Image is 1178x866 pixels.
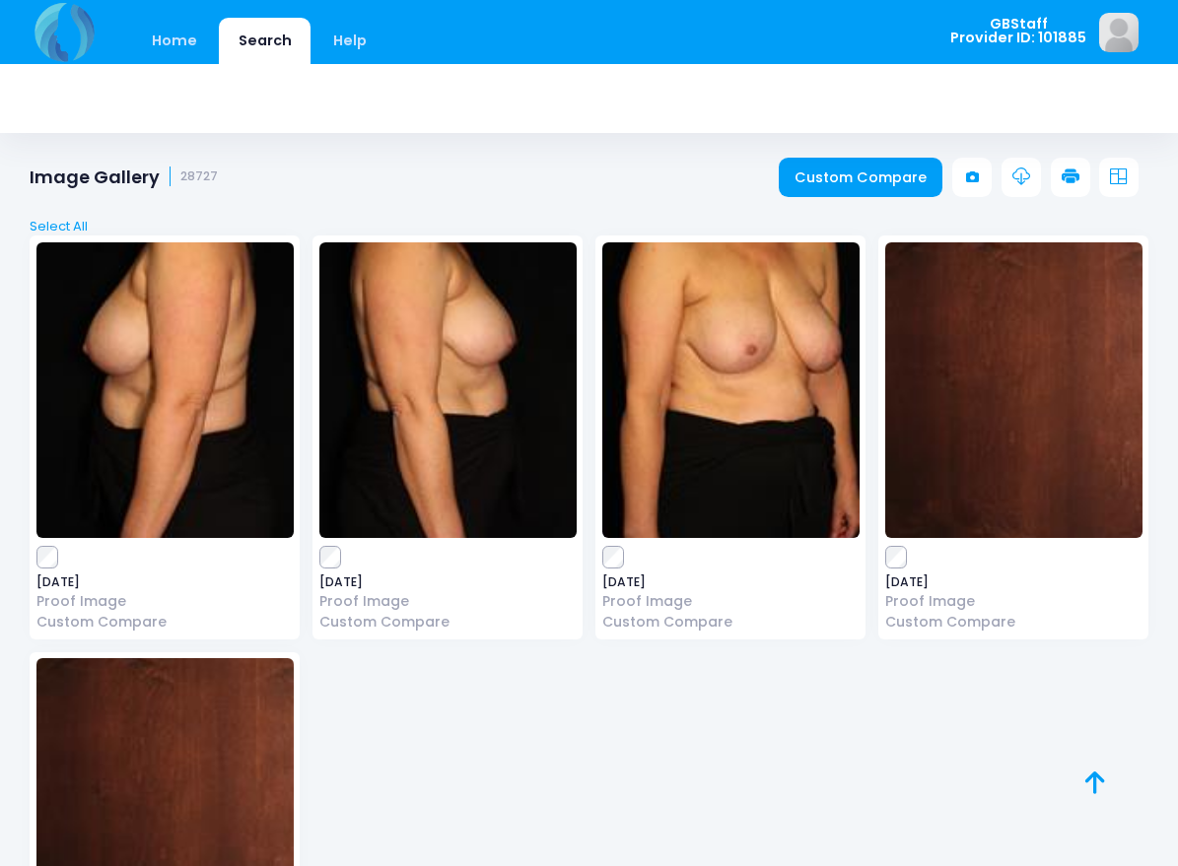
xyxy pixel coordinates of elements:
a: Custom Compare [602,612,860,633]
a: Custom Compare [885,612,1143,633]
img: image [885,242,1143,538]
img: image [319,242,577,538]
a: Custom Compare [779,158,943,197]
a: Proof Image [36,591,294,612]
img: image [1099,13,1139,52]
a: Home [132,18,216,64]
a: Custom Compare [36,612,294,633]
small: 28727 [180,169,218,184]
img: image [602,242,860,538]
a: Proof Image [602,591,860,612]
a: Select All [24,217,1155,236]
span: [DATE] [319,576,577,588]
a: Custom Compare [319,612,577,633]
span: [DATE] [602,576,860,588]
a: Search [219,18,311,64]
h1: Image Gallery [30,167,218,187]
a: Help [314,18,386,64]
img: image [36,242,294,538]
span: GBStaff Provider ID: 101885 [950,17,1086,45]
span: [DATE] [36,576,294,588]
span: [DATE] [885,576,1143,588]
a: Proof Image [885,591,1143,612]
a: Proof Image [319,591,577,612]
